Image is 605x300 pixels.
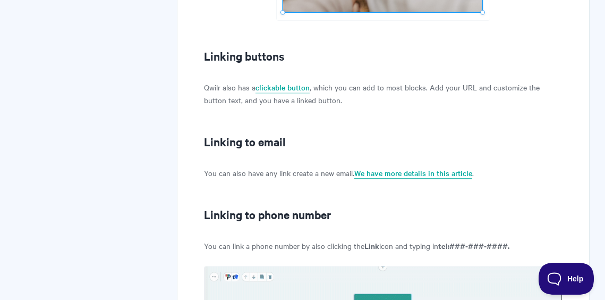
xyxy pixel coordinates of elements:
strong: Link [364,240,379,251]
a: We have more details in this article [354,168,472,179]
h2: Linking to email [204,133,562,150]
p: Qwilr also has a , which you can add to most blocks. Add your URL and customize the button text, ... [204,81,562,106]
h2: Linking buttons [204,47,562,64]
b: tel:###-###-####. [438,240,509,251]
a: clickable button [255,82,310,94]
p: You can also have any link create a new email. . [204,166,562,179]
h2: Linking to phone number [204,206,562,223]
iframe: Toggle Customer Support [539,263,594,295]
p: You can link a phone number by also clicking the icon and typing in [204,239,562,252]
